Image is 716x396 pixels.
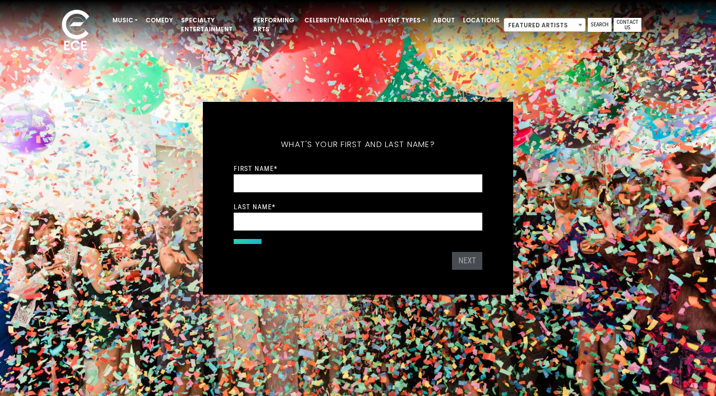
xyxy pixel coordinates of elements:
[429,12,459,29] a: About
[300,12,376,29] a: Celebrity/National
[142,12,177,29] a: Comedy
[234,202,275,211] label: Last Name
[234,127,482,162] h5: What's your first and last name?
[504,18,585,32] span: Featured Artists
[504,18,586,32] span: Featured Artists
[459,12,504,29] a: Locations
[614,18,641,32] a: Contact Us
[234,164,277,173] label: First Name
[588,18,612,32] a: Search
[108,12,142,29] a: Music
[249,12,300,38] a: Performing Arts
[177,12,249,38] a: Specialty Entertainment
[51,7,100,55] img: ece_new_logo_whitev2-1.png
[376,12,429,29] a: Event Types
